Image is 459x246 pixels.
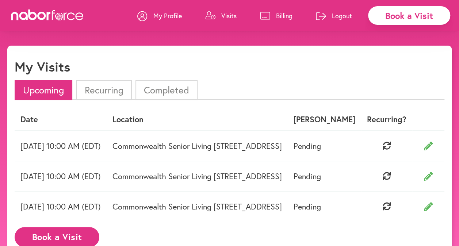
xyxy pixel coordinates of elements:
li: Upcoming [15,80,72,100]
a: Visits [205,5,237,27]
td: [DATE] 10:00 AM (EDT) [15,161,107,191]
th: Location [107,109,288,130]
a: Logout [316,5,352,27]
th: Recurring? [361,109,412,130]
th: [PERSON_NAME] [288,109,361,130]
p: Visits [221,11,237,20]
td: Pending [288,161,361,191]
td: Commonwealth Senior Living [STREET_ADDRESS] [107,161,288,191]
p: Logout [332,11,352,20]
a: Billing [260,5,292,27]
p: Billing [276,11,292,20]
td: [DATE] 10:00 AM (EDT) [15,191,107,222]
td: Commonwealth Senior Living [STREET_ADDRESS] [107,191,288,222]
p: My Profile [153,11,182,20]
a: Book a Visit [15,232,99,239]
th: Date [15,109,107,130]
div: Book a Visit [368,6,450,25]
td: Commonwealth Senior Living [STREET_ADDRESS] [107,131,288,161]
td: Pending [288,191,361,222]
h1: My Visits [15,59,70,74]
td: [DATE] 10:00 AM (EDT) [15,131,107,161]
li: Recurring [76,80,131,100]
a: My Profile [137,5,182,27]
td: Pending [288,131,361,161]
li: Completed [135,80,198,100]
